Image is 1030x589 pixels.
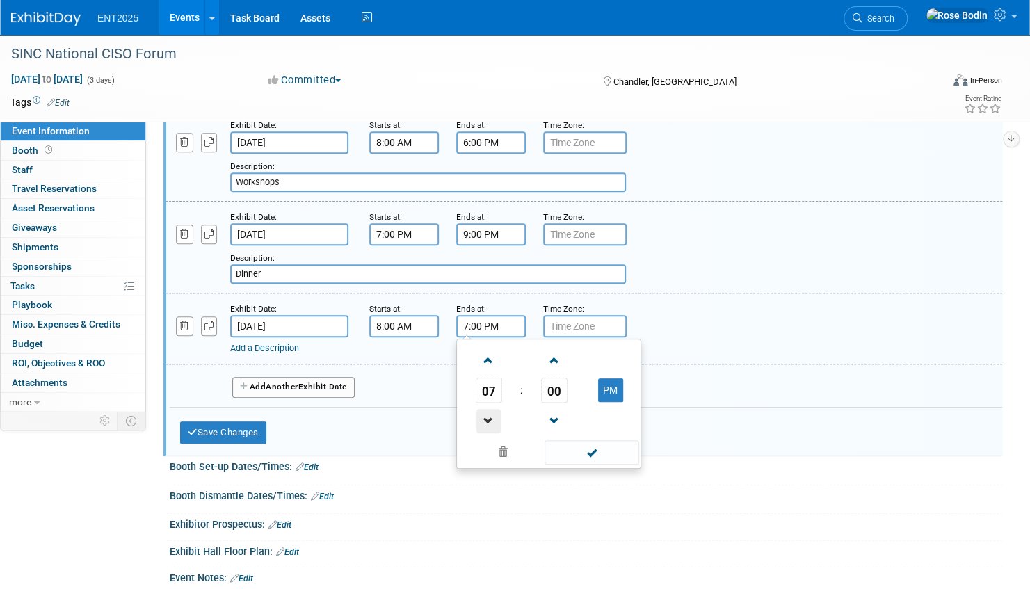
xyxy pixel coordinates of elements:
[12,241,58,252] span: Shipments
[476,342,502,378] a: Increment Hour
[230,131,348,154] input: Date
[543,315,627,337] input: Time Zone
[369,223,439,245] input: Start Time
[230,304,277,314] small: Exhibit Date:
[598,378,623,402] button: PM
[456,212,486,222] small: Ends at:
[230,223,348,245] input: Date
[296,462,319,472] a: Edit
[460,443,546,462] a: Clear selection
[1,161,145,179] a: Staff
[1,393,145,412] a: more
[12,318,120,330] span: Misc. Expenses & Credits
[9,396,31,408] span: more
[230,172,626,192] input: Description
[12,357,105,369] span: ROI, Objectives & ROO
[12,183,97,194] span: Travel Reservations
[369,315,439,337] input: Start Time
[613,76,736,87] span: Chandler, [GEOGRAPHIC_DATA]
[517,378,525,403] td: :
[969,75,1002,86] div: In-Person
[170,541,1002,559] div: Exhibit Hall Floor Plan:
[40,74,54,85] span: to
[93,412,118,430] td: Personalize Event Tab Strip
[268,520,291,530] a: Edit
[369,120,402,130] small: Starts at:
[12,145,55,156] span: Booth
[964,95,1001,102] div: Event Rating
[1,141,145,160] a: Booth
[12,164,33,175] span: Staff
[862,13,894,24] span: Search
[476,378,502,403] span: Pick Hour
[543,131,627,154] input: Time Zone
[11,12,81,26] img: ExhibitDay
[12,222,57,233] span: Giveaways
[12,125,90,136] span: Event Information
[1,199,145,218] a: Asset Reservations
[12,299,52,310] span: Playbook
[541,403,568,438] a: Decrement Minute
[232,377,355,398] button: AddAnotherExhibit Date
[86,76,115,85] span: (3 days)
[844,6,908,31] a: Search
[6,42,918,67] div: SINC National CISO Forum
[541,342,568,378] a: Increment Minute
[1,296,145,314] a: Playbook
[230,161,275,171] small: Description:
[230,574,253,583] a: Edit
[10,280,35,291] span: Tasks
[97,13,138,24] span: ENT2025
[369,212,402,222] small: Starts at:
[926,8,988,23] img: Rose Bodin
[456,131,526,154] input: End Time
[543,120,584,130] small: Time Zone:
[543,304,584,314] small: Time Zone:
[543,212,584,222] small: Time Zone:
[230,264,626,284] input: Description
[266,382,298,392] span: Another
[12,377,67,388] span: Attachments
[12,261,72,272] span: Sponsorships
[276,547,299,557] a: Edit
[953,74,967,86] img: Format-Inperson.png
[456,304,486,314] small: Ends at:
[1,257,145,276] a: Sponsorships
[854,72,1002,93] div: Event Format
[170,485,1002,503] div: Booth Dismantle Dates/Times:
[230,315,348,337] input: Date
[180,421,266,444] button: Save Changes
[12,338,43,349] span: Budget
[544,444,640,463] a: Done
[264,73,346,88] button: Committed
[170,567,1002,586] div: Event Notes:
[311,492,334,501] a: Edit
[541,378,568,403] span: Pick Minute
[476,403,502,438] a: Decrement Hour
[456,120,486,130] small: Ends at:
[1,122,145,140] a: Event Information
[12,202,95,213] span: Asset Reservations
[1,218,145,237] a: Giveaways
[170,514,1002,532] div: Exhibitor Prospectus:
[1,315,145,334] a: Misc. Expenses & Credits
[10,73,83,86] span: [DATE] [DATE]
[230,253,275,263] small: Description:
[230,120,277,130] small: Exhibit Date:
[1,334,145,353] a: Budget
[369,131,439,154] input: Start Time
[369,304,402,314] small: Starts at:
[1,238,145,257] a: Shipments
[543,223,627,245] input: Time Zone
[1,354,145,373] a: ROI, Objectives & ROO
[170,456,1002,474] div: Booth Set-up Dates/Times:
[1,179,145,198] a: Travel Reservations
[456,315,526,337] input: End Time
[456,223,526,245] input: End Time
[47,98,70,108] a: Edit
[230,212,277,222] small: Exhibit Date:
[42,145,55,155] span: Booth not reserved yet
[118,412,146,430] td: Toggle Event Tabs
[230,343,299,353] a: Add a Description
[1,373,145,392] a: Attachments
